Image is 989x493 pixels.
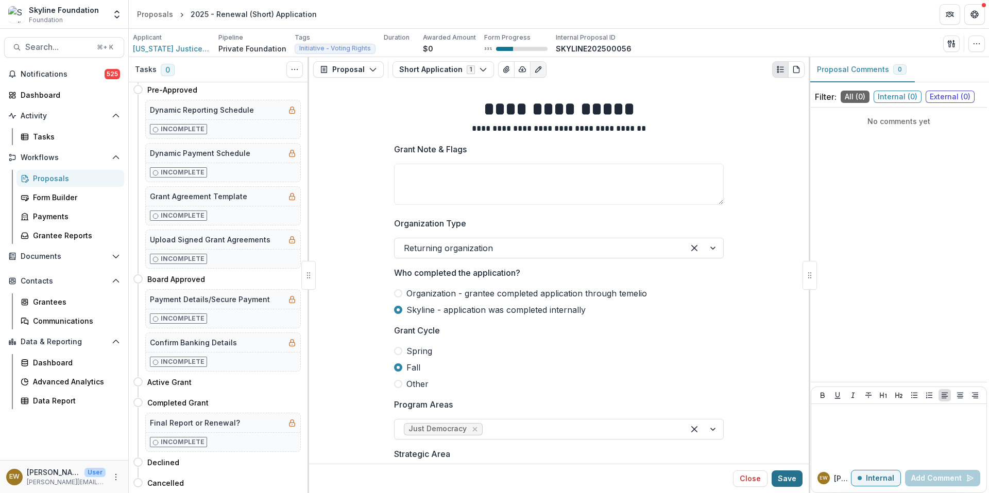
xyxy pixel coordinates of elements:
[16,227,124,244] a: Grantee Reports
[940,4,960,25] button: Partners
[33,173,116,184] div: Proposals
[9,473,20,480] div: Eddie Whitfield
[384,33,410,42] p: Duration
[394,398,453,411] p: Program Areas
[161,211,204,220] p: Incomplete
[809,57,915,82] button: Proposal Comments
[313,61,384,78] button: Proposal
[498,61,515,78] button: View Attached Files
[4,333,124,350] button: Open Data & Reporting
[898,66,902,73] span: 0
[394,267,520,279] p: Who completed the application?
[295,33,310,42] p: Tags
[393,61,494,78] button: Short Application1
[406,304,586,316] span: Skyline - application was completed internally
[33,211,116,222] div: Payments
[21,338,108,346] span: Data & Reporting
[33,395,116,406] div: Data Report
[4,273,124,289] button: Open Contacts
[150,191,247,202] h5: Grant Agreement Template
[815,91,837,103] p: Filter:
[137,9,173,20] div: Proposals
[394,448,450,460] p: Strategic Area
[150,337,237,348] h5: Confirm Banking Details
[33,192,116,203] div: Form Builder
[147,397,209,408] h4: Completed Grant
[820,476,828,481] div: Eddie Whitfield
[470,424,480,434] div: Remove Just Democracy
[150,104,254,115] h5: Dynamic Reporting Schedule
[29,15,63,25] span: Foundation
[133,43,210,54] span: [US_STATE] Justice Resource Center
[110,471,122,483] button: More
[815,116,983,127] p: No comments yet
[530,61,547,78] button: Edit as form
[21,153,108,162] span: Workflows
[874,91,922,103] span: Internal ( 0 )
[161,125,204,134] p: Incomplete
[161,254,204,263] p: Incomplete
[33,230,116,241] div: Grantee Reports
[218,33,243,42] p: Pipeline
[150,294,270,305] h5: Payment Details/Secure Payment
[816,389,829,401] button: Bold
[406,287,647,300] span: Organization - grantee completed application through temelio
[686,421,703,437] div: Clear selected options
[161,314,204,323] p: Incomplete
[21,112,108,120] span: Activity
[16,128,124,145] a: Tasks
[841,91,869,103] span: All ( 0 )
[423,33,476,42] p: Awarded Amount
[954,389,966,401] button: Align Center
[25,42,91,52] span: Search...
[556,43,632,54] p: SKYLINE202500056
[29,5,99,15] div: Skyline Foundation
[408,425,467,433] span: Just Democracy
[406,361,420,374] span: Fall
[394,143,467,155] p: Grant Note & Flags
[4,86,124,103] a: Dashboard
[788,61,805,78] button: PDF view
[16,354,124,371] a: Dashboard
[133,7,177,22] a: Proposals
[161,437,204,447] p: Incomplete
[133,33,162,42] p: Applicant
[161,64,175,76] span: 0
[16,312,124,329] a: Communications
[21,277,108,286] span: Contacts
[908,389,920,401] button: Bullet List
[4,66,124,82] button: Notifications525
[150,417,240,428] h5: Final Report or Renewal?
[923,389,935,401] button: Ordered List
[147,84,197,95] h4: Pre-Approved
[733,470,768,487] button: Close
[150,234,270,245] h5: Upload Signed Grant Agreements
[406,378,429,390] span: Other
[135,65,157,74] h3: Tasks
[21,90,116,100] div: Dashboard
[16,392,124,409] a: Data Report
[851,470,901,486] button: Internal
[286,61,303,78] button: Toggle View Cancelled Tasks
[905,470,980,486] button: Add Comment
[110,4,124,25] button: Open entity switcher
[33,376,116,387] div: Advanced Analytics
[847,389,859,401] button: Italicize
[4,149,124,166] button: Open Workflows
[926,91,975,103] span: External ( 0 )
[33,315,116,326] div: Communications
[4,248,124,265] button: Open Documents
[27,478,106,487] p: [PERSON_NAME][EMAIL_ADDRESS][DOMAIN_NAME]
[218,43,286,54] p: Private Foundation
[4,37,124,58] button: Search...
[16,373,124,390] a: Advanced Analytics
[423,43,433,54] p: $0
[161,168,204,177] p: Incomplete
[27,467,80,478] p: [PERSON_NAME]
[964,4,985,25] button: Get Help
[862,389,875,401] button: Strike
[772,470,803,487] button: Save
[484,33,531,42] p: Form Progress
[147,478,184,488] h4: Cancelled
[161,357,204,366] p: Incomplete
